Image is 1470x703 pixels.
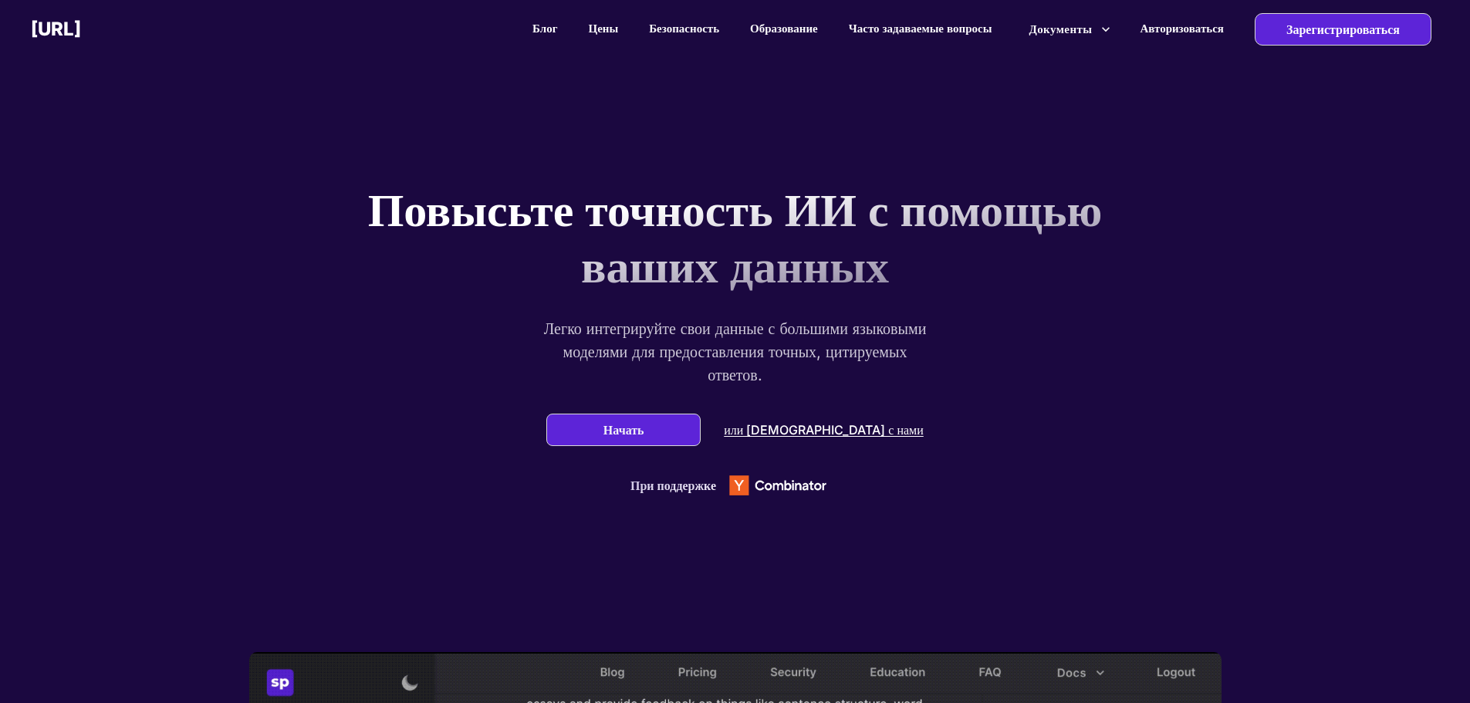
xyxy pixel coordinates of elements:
font: Зарегистрироваться [1286,22,1400,37]
font: Цены [589,21,619,35]
button: Начать [599,422,649,438]
font: Образование [750,21,818,35]
font: Авторизоваться [1140,21,1224,35]
font: Начать [603,422,644,438]
font: [URL] [31,18,81,40]
font: Документы [1029,22,1092,36]
font: Безопасность [649,21,719,35]
font: Повысьте точность ИИ с помощью ваших данных [368,181,1103,293]
font: или [DEMOGRAPHIC_DATA] с нами [724,422,924,438]
button: более [1022,14,1117,44]
font: Легко интегрируйте свои данные с большими языковыми моделями для предоставления точных, цитируемы... [544,319,927,384]
font: При поддержке [630,478,716,493]
font: Часто задаваемые вопросы [849,21,992,35]
img: Логотип Y Combinator [716,467,840,504]
font: Блог [532,21,557,35]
